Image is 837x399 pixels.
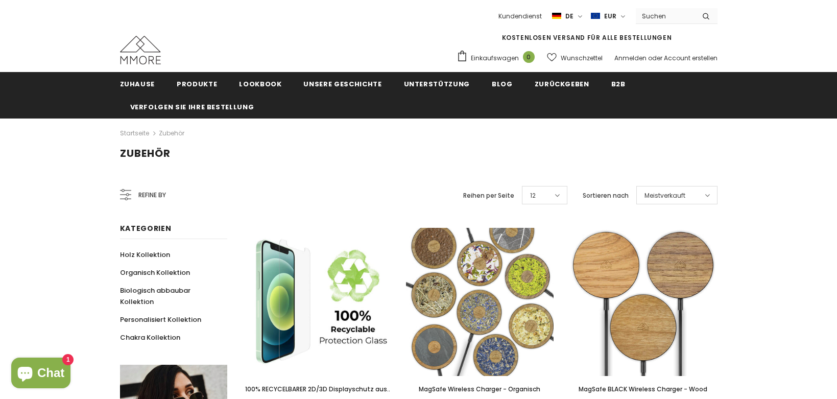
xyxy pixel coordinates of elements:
a: Unterstützung [404,72,470,95]
span: 0 [523,51,535,63]
span: Zubehör [120,146,171,160]
a: Lookbook [239,72,281,95]
span: Kategorien [120,223,172,233]
a: Einkaufswagen 0 [457,50,540,65]
span: Biologisch abbaubar Kollektion [120,286,190,307]
span: MagSafe Wireless Charger - Organisch [419,385,540,393]
span: EUR [604,11,616,21]
a: MagSafe BLACK Wireless Charger - Wood [569,384,718,395]
a: Organisch Kollektion [120,264,190,281]
span: oder [648,54,662,62]
a: Biologisch abbaubar Kollektion [120,281,216,311]
a: Blog [492,72,513,95]
span: Refine by [138,190,166,201]
span: Einkaufswagen [471,53,519,63]
a: Zubehör [159,129,184,137]
span: Lookbook [239,79,281,89]
a: Produkte [177,72,217,95]
span: Unterstützung [404,79,470,89]
a: Unsere Geschichte [303,72,381,95]
a: 100% RECYCELBARER 2D/3D Displayschutz aus [GEOGRAPHIC_DATA] [243,384,391,395]
a: Account erstellen [664,54,718,62]
span: de [565,11,573,21]
span: Blog [492,79,513,89]
span: B2B [611,79,626,89]
label: Reihen per Seite [463,191,514,201]
a: Verfolgen Sie Ihre Bestellung [130,95,254,118]
a: Chakra Kollektion [120,328,180,346]
a: Holz Kollektion [120,246,170,264]
a: Anmelden [614,54,647,62]
label: Sortieren nach [583,191,629,201]
img: i-lang-2.png [552,12,561,20]
span: MagSafe BLACK Wireless Charger - Wood [579,385,707,393]
span: Unsere Geschichte [303,79,381,89]
a: MagSafe Wireless Charger - Organisch [406,384,554,395]
span: Verfolgen Sie Ihre Bestellung [130,102,254,112]
a: Zurückgeben [535,72,589,95]
span: Meistverkauft [644,191,685,201]
span: Kundendienst [498,12,542,20]
a: Personalisiert Kollektion [120,311,201,328]
span: Organisch Kollektion [120,268,190,277]
span: KOSTENLOSEN VERSAND FÜR ALLE BESTELLUNGEN [502,33,672,42]
a: B2B [611,72,626,95]
span: Produkte [177,79,217,89]
a: Startseite [120,127,149,139]
img: MMORE Cases [120,36,161,64]
span: Chakra Kollektion [120,333,180,342]
span: Personalisiert Kollektion [120,315,201,324]
a: Zuhause [120,72,155,95]
span: Holz Kollektion [120,250,170,260]
span: 12 [530,191,536,201]
inbox-online-store-chat: Onlineshop-Chat von Shopify [8,358,74,391]
a: Wunschzettel [547,49,603,67]
span: Wunschzettel [561,53,603,63]
span: Zurückgeben [535,79,589,89]
input: Search Site [636,9,695,24]
span: Zuhause [120,79,155,89]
